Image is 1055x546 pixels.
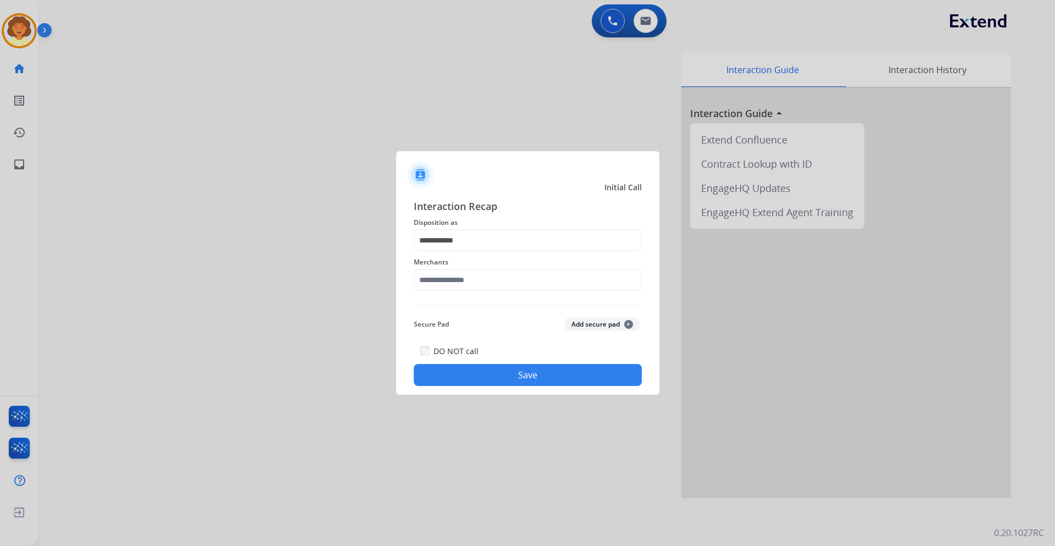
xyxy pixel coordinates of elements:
p: 0.20.1027RC [994,526,1044,539]
button: Add secure pad+ [565,318,640,331]
span: Disposition as [414,216,642,229]
span: Merchants [414,256,642,269]
span: + [624,320,633,329]
span: Initial Call [604,182,642,193]
label: DO NOT call [434,346,479,357]
img: contactIcon [407,162,434,188]
span: Interaction Recap [414,198,642,216]
span: Secure Pad [414,318,449,331]
button: Save [414,364,642,386]
img: contact-recap-line.svg [414,304,642,305]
